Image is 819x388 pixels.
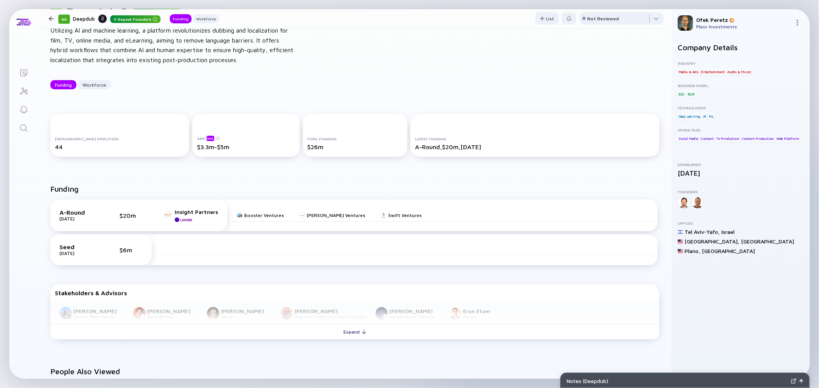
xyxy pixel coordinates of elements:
h2: Funding [50,184,79,193]
a: Reminders [9,100,38,118]
div: Funding [50,79,76,91]
div: Founders [678,189,804,194]
button: List [535,12,559,25]
div: Content Production [741,135,774,142]
div: Workforce [78,79,111,91]
div: A-Round, $20m, [DATE] [415,143,655,150]
div: [DATE] [60,250,98,256]
div: Audio & Music [726,68,751,76]
div: Stakeholders & Advisors [55,289,655,296]
h2: People Also Viewed [50,367,659,376]
div: List [535,13,559,25]
div: Workforce [193,15,219,23]
a: Investor Map [9,81,38,100]
div: Industry [678,61,804,66]
div: Booster Ventures [244,212,284,218]
div: Ofek Peretz [696,16,791,23]
div: [DEMOGRAPHIC_DATA] Employees [55,136,185,141]
div: Utilizing AI and machine learning, a platform revolutionizes dubbing and localization for film, T... [50,26,296,65]
button: Expand [50,324,659,339]
div: Media & Ads [678,68,699,76]
div: Social Media [678,135,699,142]
a: Search [9,118,38,136]
div: Notes ( Deepdub ) [567,378,788,384]
div: Tel Aviv-Yafo , [685,229,720,235]
img: United States Flag [678,239,683,244]
img: Expand Notes [791,378,796,384]
img: Menu [794,20,801,26]
div: Not Reviewed [587,16,619,21]
a: Insight PartnersLeader [164,209,218,222]
div: [DATE] [60,216,98,222]
div: 44 [55,143,185,150]
div: Business Model [678,83,804,88]
div: Deepdub [73,14,160,23]
div: 88 [58,15,70,24]
div: $3.3m-$5m [197,143,295,150]
div: Established [678,162,804,167]
div: Web Platform [776,135,800,142]
div: ARR [197,135,295,141]
div: Technologies [678,105,804,110]
h2: Company Details [678,43,804,52]
div: Swift Ventures [388,212,422,218]
div: B2C [678,90,686,98]
div: AI [702,112,707,120]
div: Total Funding [308,136,403,141]
div: [GEOGRAPHIC_DATA] , [685,238,740,245]
a: Swift Ventures [381,212,422,218]
div: [GEOGRAPHIC_DATA] [702,248,755,254]
div: ML [708,112,715,120]
button: Workforce [193,14,219,23]
div: [PERSON_NAME] Ventures [307,212,365,218]
div: B2B [687,90,695,98]
img: United States Flag [678,248,683,254]
div: Funding [170,15,192,23]
div: Israel [721,229,735,235]
img: Israel Flag [678,229,683,235]
div: [DATE] [678,169,804,177]
button: Funding [170,14,192,23]
div: Repeat Founders [110,15,160,23]
div: Insight Partners [175,209,218,215]
div: Content [700,135,715,142]
img: Open Notes [799,379,803,383]
div: Other Tags [678,128,804,132]
div: Maor Investments [696,24,791,30]
div: [GEOGRAPHIC_DATA] [741,238,794,245]
div: A-Round [60,209,98,216]
div: Plano , [685,248,700,254]
a: Lists [9,63,38,81]
div: $20m [119,212,142,219]
button: Funding [50,80,76,89]
div: beta [207,136,214,141]
a: [PERSON_NAME] Ventures [299,212,365,218]
button: Workforce [78,80,111,89]
div: $26m [308,143,403,150]
div: Leader [180,218,192,222]
div: Seed [60,243,98,250]
div: TV Production [715,135,740,142]
div: Entertainment [700,68,725,76]
div: Expand [339,326,371,338]
a: Booster Ventures [237,212,284,218]
div: Deep Learning [678,112,701,120]
div: Offices [678,221,804,225]
img: Ofek Profile Picture [678,15,693,31]
div: $6m [119,247,142,253]
div: Latest Funding [415,136,655,141]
